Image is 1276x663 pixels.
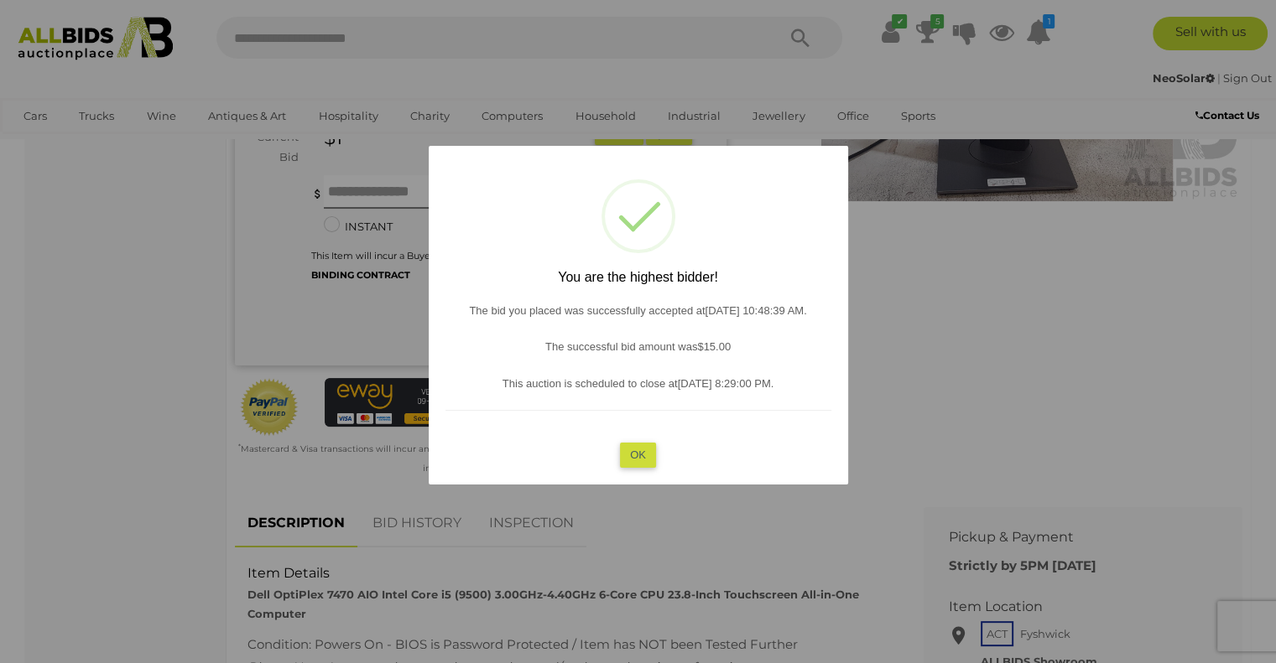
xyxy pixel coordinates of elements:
[445,301,831,320] p: The bid you placed was successfully accepted at .
[678,377,771,390] span: [DATE] 8:29:00 PM
[445,270,831,285] h2: You are the highest bidder!
[445,337,831,356] p: The successful bid amount was
[620,443,656,467] button: OK
[445,374,831,393] p: This auction is scheduled to close at .
[697,340,731,353] span: $15.00
[705,304,804,317] span: [DATE] 10:48:39 AM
